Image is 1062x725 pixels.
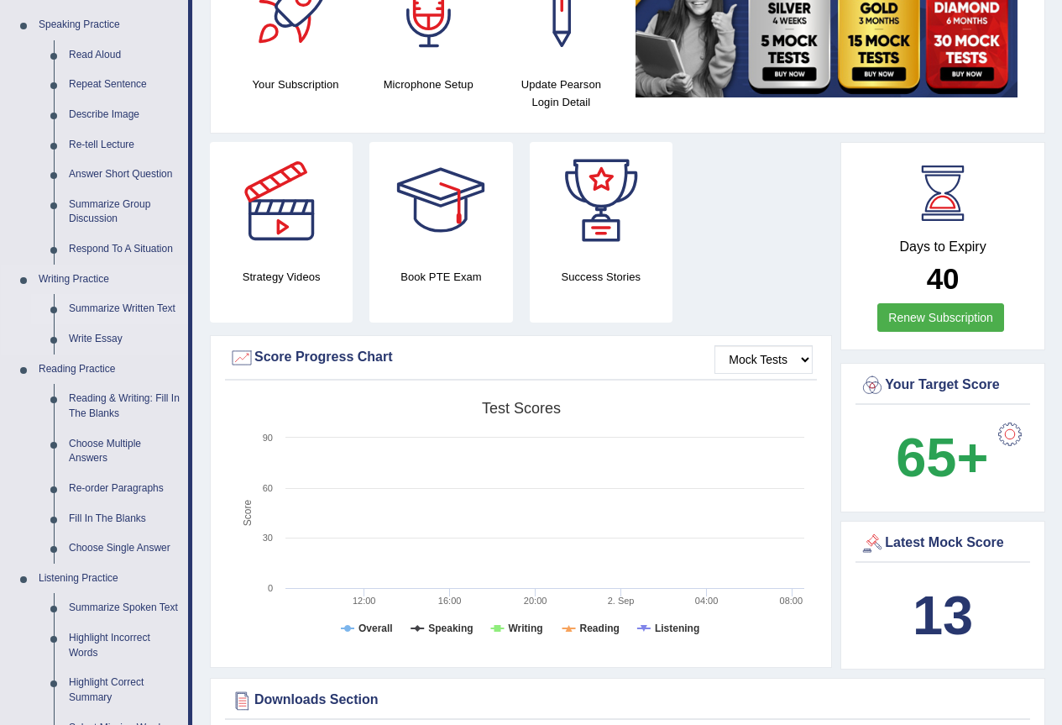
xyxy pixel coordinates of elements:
[370,76,486,93] h4: Microphone Setup
[263,533,273,543] text: 30
[61,623,188,668] a: Highlight Incorrect Words
[210,268,353,286] h4: Strategy Videos
[438,596,462,606] text: 16:00
[655,623,699,634] tspan: Listening
[860,373,1026,398] div: Your Target Score
[369,268,512,286] h4: Book PTE Exam
[242,500,254,527] tspan: Score
[61,70,188,100] a: Repeat Sentence
[913,585,973,646] b: 13
[61,190,188,234] a: Summarize Group Discussion
[61,294,188,324] a: Summarize Written Text
[238,76,353,93] h4: Your Subscription
[61,384,188,428] a: Reading & Writing: Fill In The Blanks
[61,533,188,564] a: Choose Single Answer
[608,596,635,606] tspan: 2. Sep
[31,564,188,594] a: Listening Practice
[61,668,188,712] a: Highlight Correct Summary
[61,324,188,355] a: Write Essay
[428,623,473,634] tspan: Speaking
[263,483,273,493] text: 60
[877,303,1004,332] a: Renew Subscription
[482,400,561,417] tspan: Test scores
[358,623,393,634] tspan: Overall
[31,10,188,40] a: Speaking Practice
[524,596,547,606] text: 20:00
[229,688,1026,713] div: Downloads Section
[61,130,188,160] a: Re-tell Lecture
[927,262,960,295] b: 40
[353,596,376,606] text: 12:00
[61,429,188,474] a: Choose Multiple Answers
[695,596,719,606] text: 04:00
[580,623,620,634] tspan: Reading
[61,234,188,265] a: Respond To A Situation
[31,265,188,295] a: Writing Practice
[263,433,273,443] text: 90
[268,583,273,593] text: 0
[61,40,188,71] a: Read Aloud
[61,504,188,534] a: Fill In The Blanks
[61,100,188,130] a: Describe Image
[780,596,803,606] text: 08:00
[503,76,619,111] h4: Update Pearson Login Detail
[61,593,188,623] a: Summarize Spoken Text
[896,427,988,488] b: 65+
[61,474,188,504] a: Re-order Paragraphs
[61,160,188,190] a: Answer Short Question
[508,623,542,634] tspan: Writing
[860,531,1026,556] div: Latest Mock Score
[530,268,672,286] h4: Success Stories
[860,239,1026,255] h4: Days to Expiry
[31,355,188,385] a: Reading Practice
[229,345,813,370] div: Score Progress Chart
